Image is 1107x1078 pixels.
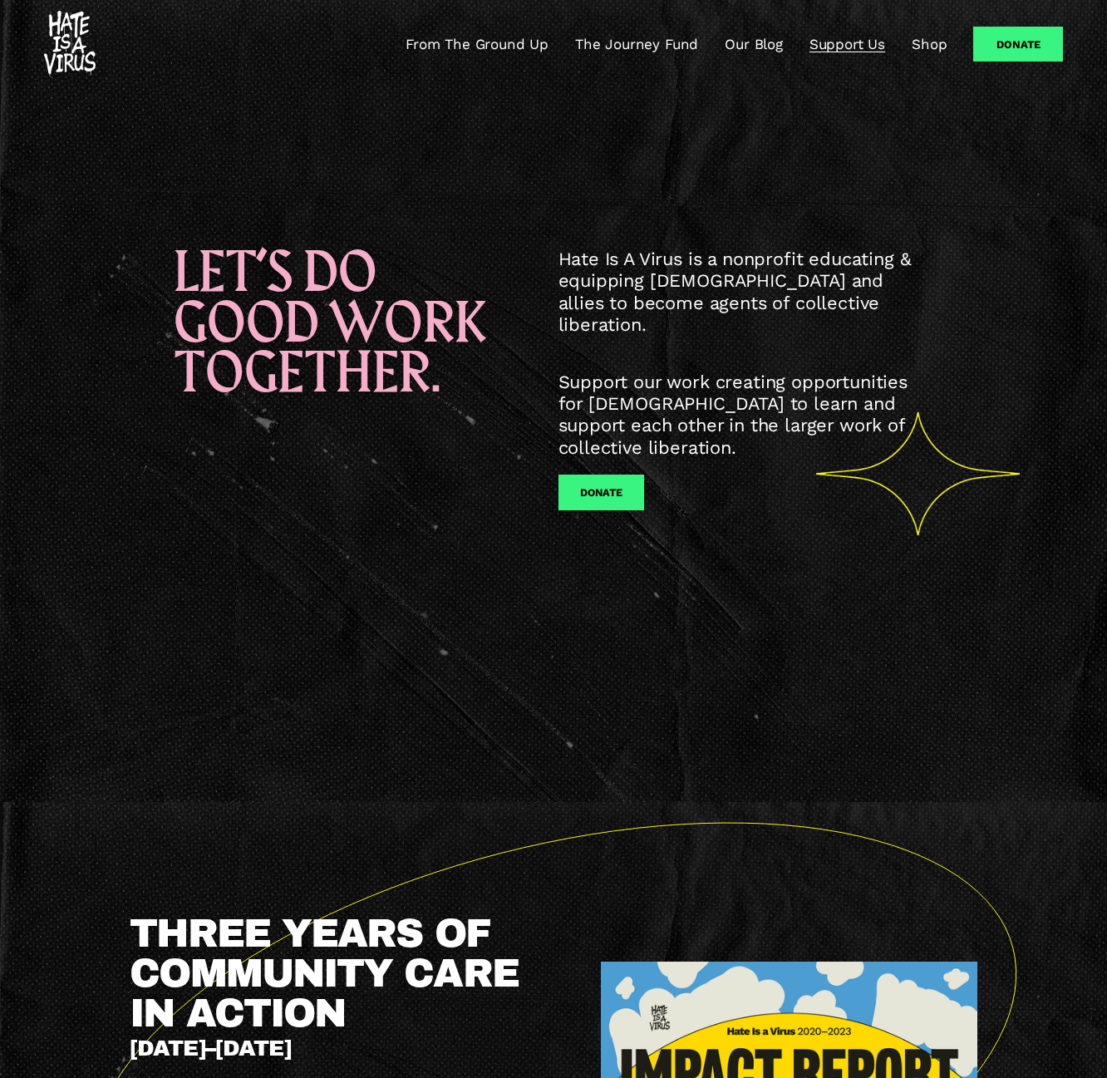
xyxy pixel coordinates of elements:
[558,372,913,457] span: Support our work creating opportunities for [DEMOGRAPHIC_DATA] to learn and support each other in...
[173,237,496,410] span: LET’S DO GOOD WORK TOGETHER.
[558,475,644,510] button: DONATE
[973,27,1062,62] a: Donate
[130,913,549,1033] h2: THREE YEARS OF COMMUNITY CARE IN ACTION
[575,34,698,54] a: The Journey Fund
[406,34,549,54] a: From The Ground Up
[558,249,918,334] span: Hate Is A Virus is a nonprofit educating & equipping [DEMOGRAPHIC_DATA] and allies to become agen...
[809,34,885,54] a: Support Us
[44,11,95,77] img: #HATEISAVIRUS
[725,34,783,54] a: Our Blog
[912,34,947,54] a: Shop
